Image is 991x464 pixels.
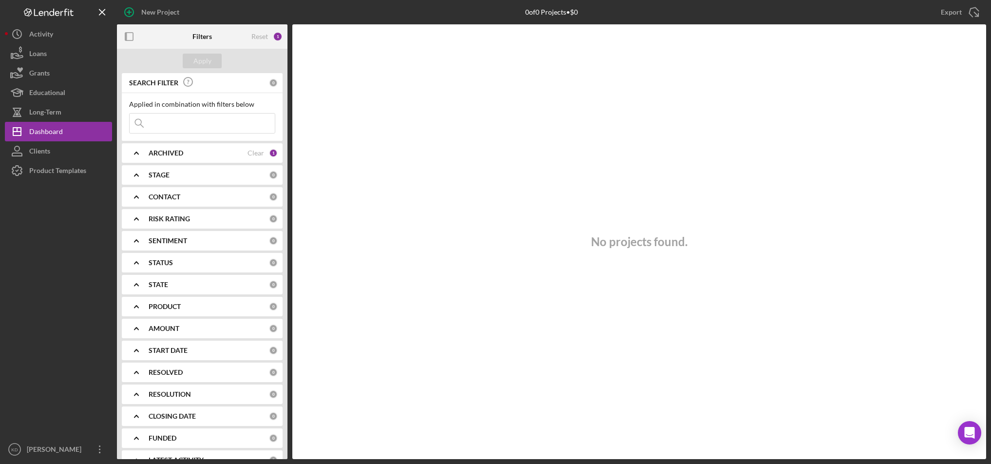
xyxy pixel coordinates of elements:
div: 0 [269,78,278,87]
button: Product Templates [5,161,112,180]
button: Educational [5,83,112,102]
div: Apply [193,54,211,68]
div: Applied in combination with filters below [129,100,275,108]
button: Export [931,2,986,22]
button: Apply [183,54,222,68]
b: START DATE [149,347,188,354]
div: 0 [269,280,278,289]
b: CLOSING DATE [149,412,196,420]
div: Loans [29,44,47,66]
b: RISK RATING [149,215,190,223]
b: CONTACT [149,193,180,201]
div: New Project [141,2,179,22]
div: 0 [269,390,278,399]
div: 0 [269,214,278,223]
button: Long-Term [5,102,112,122]
b: PRODUCT [149,303,181,310]
b: STATUS [149,259,173,267]
div: 1 [269,149,278,157]
div: Open Intercom Messenger [958,421,981,445]
b: RESOLVED [149,368,183,376]
div: [PERSON_NAME] [24,440,88,462]
div: Long-Term [29,102,61,124]
b: LATEST ACTIVITY [149,456,204,464]
button: Activity [5,24,112,44]
div: 0 [269,368,278,377]
text: KD [11,447,18,452]
div: Clear [248,149,264,157]
div: 0 [269,324,278,333]
b: RESOLUTION [149,390,191,398]
b: ARCHIVED [149,149,183,157]
div: Product Templates [29,161,86,183]
button: Clients [5,141,112,161]
div: Activity [29,24,53,46]
div: 0 [269,258,278,267]
div: Export [941,2,962,22]
div: 0 [269,412,278,421]
b: Filters [192,33,212,40]
b: SEARCH FILTER [129,79,178,87]
div: 0 [269,236,278,245]
div: 0 [269,171,278,179]
button: KD[PERSON_NAME] [5,440,112,459]
button: Grants [5,63,112,83]
b: FUNDED [149,434,176,442]
div: Dashboard [29,122,63,144]
div: Clients [29,141,50,163]
b: STAGE [149,171,170,179]
button: Loans [5,44,112,63]
b: STATE [149,281,168,289]
h3: No projects found. [591,235,687,249]
div: 1 [273,32,283,41]
div: 0 [269,302,278,311]
div: 0 [269,346,278,355]
div: 0 [269,193,278,201]
div: Grants [29,63,50,85]
div: 0 [269,434,278,443]
div: 0 of 0 Projects • $0 [525,8,578,16]
button: New Project [117,2,189,22]
b: SENTIMENT [149,237,187,245]
b: AMOUNT [149,325,179,332]
button: Dashboard [5,122,112,141]
div: Reset [251,33,268,40]
div: Educational [29,83,65,105]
